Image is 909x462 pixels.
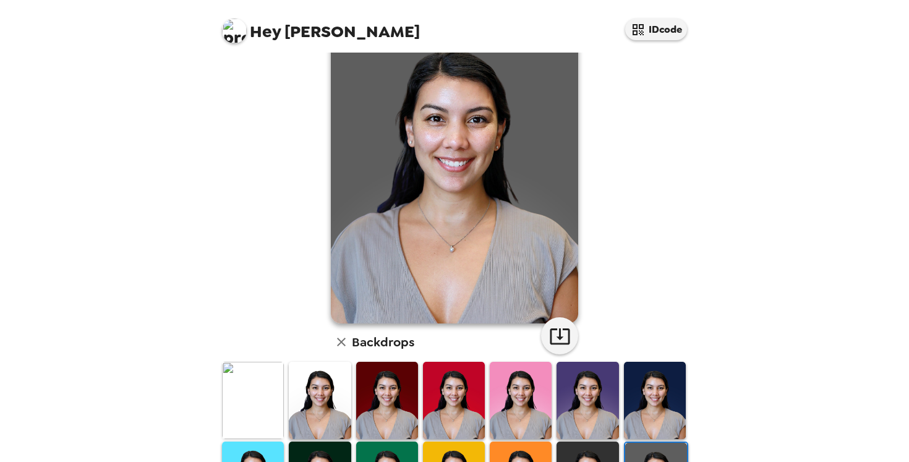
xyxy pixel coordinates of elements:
[331,14,578,323] img: user
[250,20,281,43] span: Hey
[222,12,420,40] span: [PERSON_NAME]
[625,19,687,40] button: IDcode
[222,19,247,43] img: profile pic
[352,332,414,352] h6: Backdrops
[222,362,284,439] img: Original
